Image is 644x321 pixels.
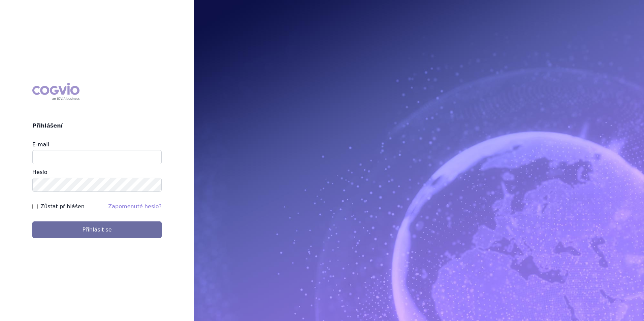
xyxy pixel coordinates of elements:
label: Zůstat přihlášen [40,203,85,211]
h2: Přihlášení [32,122,162,130]
label: Heslo [32,169,47,175]
label: E-mail [32,141,49,148]
button: Přihlásit se [32,221,162,238]
a: Zapomenuté heslo? [108,203,162,210]
div: COGVIO [32,83,79,100]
